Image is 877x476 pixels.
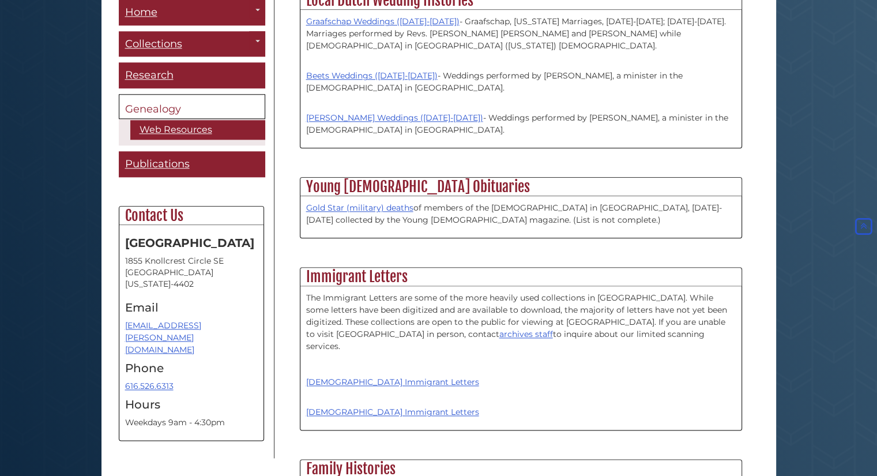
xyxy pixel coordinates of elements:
[125,38,182,51] span: Collections
[306,16,460,27] a: Graafschap Weddings ([DATE]-[DATE])
[125,302,258,314] h4: Email
[125,6,157,19] span: Home
[306,58,736,94] p: - Weddings performed by [PERSON_NAME], a minister in the [DEMOGRAPHIC_DATA] in [GEOGRAPHIC_DATA].
[119,207,264,226] h2: Contact Us
[853,222,874,232] a: Back to Top
[119,32,265,58] a: Collections
[306,100,736,136] p: - Weddings performed by [PERSON_NAME], a minister in the [DEMOGRAPHIC_DATA] in [GEOGRAPHIC_DATA].
[125,103,181,116] span: Genealogy
[125,381,174,392] a: 616.526.6313
[306,203,413,213] a: Gold Star (military) deaths
[306,16,736,52] p: - Graafschap, [US_STATE] Marriages, [DATE]-[DATE]; [DATE]-[DATE]. Marriages performed by Revs. [P...
[306,407,479,417] a: [DEMOGRAPHIC_DATA] Immigrant Letters
[125,399,258,411] h4: Hours
[119,95,265,120] a: Genealogy
[306,202,736,226] p: of members of the [DEMOGRAPHIC_DATA] in [GEOGRAPHIC_DATA], [DATE]-[DATE] collected by the Young [...
[125,237,254,250] strong: [GEOGRAPHIC_DATA]
[125,362,258,375] h4: Phone
[306,292,736,353] p: The Immigrant Letters are some of the more heavily used collections in [GEOGRAPHIC_DATA]. While s...
[125,321,201,355] a: [EMAIL_ADDRESS][PERSON_NAME][DOMAIN_NAME]
[306,113,483,123] a: [PERSON_NAME] Weddings ([DATE]-[DATE])
[125,417,258,429] p: Weekdays 9am - 4:30pm
[125,69,174,82] span: Research
[125,256,258,290] address: 1855 Knollcrest Circle SE [GEOGRAPHIC_DATA][US_STATE]-4402
[125,158,190,171] span: Publications
[130,121,265,140] a: Web Resources
[499,329,553,339] a: archives staff
[300,268,742,286] h2: Immigrant Letters
[306,70,438,81] a: Beets Weddings ([DATE]-[DATE])
[306,377,479,387] a: [DEMOGRAPHIC_DATA] Immigrant Letters
[300,178,742,196] h2: Young [DEMOGRAPHIC_DATA] Obituaries
[119,152,265,178] a: Publications
[119,63,265,89] a: Research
